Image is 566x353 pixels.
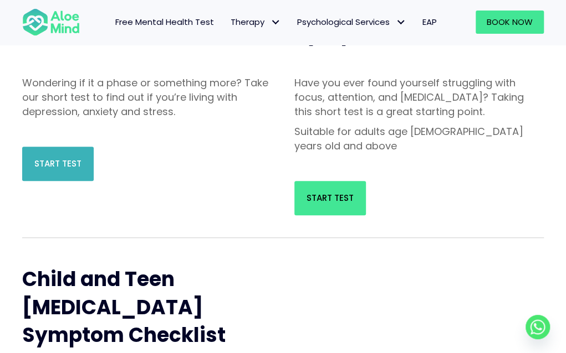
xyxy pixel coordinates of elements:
a: Whatsapp [526,315,550,339]
span: Child and Teen [MEDICAL_DATA] Symptom Checklist [22,265,226,349]
a: Free Mental Health Test [107,11,222,34]
p: Suitable for adults age [DEMOGRAPHIC_DATA] years old and above [294,124,544,153]
span: Therapy: submenu [267,14,283,30]
span: Psychological Services: submenu [392,14,409,30]
a: EAP [414,11,445,34]
p: Have you ever found yourself struggling with focus, attention, and [MEDICAL_DATA]? Taking this sh... [294,76,544,119]
span: Free Mental Health Test [115,16,214,28]
span: Start Test [34,158,81,169]
a: TherapyTherapy: submenu [222,11,289,34]
img: Aloe mind Logo [22,8,80,37]
p: Wondering if it a phase or something more? Take our short test to find out if you’re living with ... [22,76,272,119]
span: Start Test [307,192,354,204]
a: Psychological ServicesPsychological Services: submenu [289,11,414,34]
span: Psychological Services [297,16,406,28]
span: Book Now [487,16,533,28]
nav: Menu [91,11,445,34]
a: Start Test [294,181,366,215]
span: Therapy [231,16,281,28]
a: Start Test [22,147,94,181]
span: EAP [422,16,437,28]
a: Book Now [476,11,544,34]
